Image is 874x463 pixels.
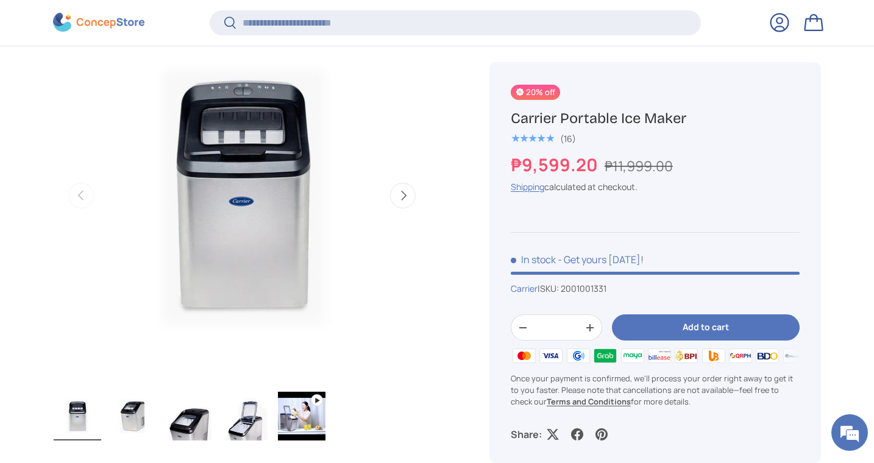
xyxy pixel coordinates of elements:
[612,315,800,341] button: Add to cart
[619,347,645,366] img: maya
[511,181,544,193] a: Shipping
[511,133,554,144] div: 5.0 out of 5.0 stars
[222,392,269,440] img: carrier-ice-maker-left-side-open-lid-view-concepstore
[727,347,754,366] img: qrph
[547,396,631,407] a: Terms and Conditions
[754,347,781,366] img: bdo
[592,347,619,366] img: grabpay
[54,392,101,440] img: carrier-ice-maker-full-view-concepstore
[558,253,644,267] p: - Get yours [DATE]!
[646,347,673,366] img: billease
[511,133,554,145] span: ★★★★★
[605,157,673,175] s: ₱11,999.00
[560,134,576,143] div: (16)
[538,347,564,366] img: visa
[511,180,800,193] div: calculated at checkout.
[53,13,144,32] img: ConcepStore
[538,283,606,295] span: |
[511,253,556,267] span: In stock
[110,392,157,440] img: carrier-ice-maker-left-side-view-concepstore
[540,283,559,295] span: SKU:
[511,131,576,144] a: 5.0 out of 5.0 stars (16)
[166,392,213,440] img: carrier-ice-maker-top-left-side-view-concepstore
[565,347,592,366] img: gcash
[511,109,800,128] h1: Carrier Portable Ice Maker
[781,347,808,366] img: metrobank
[53,7,431,445] media-gallery: Gallery Viewer
[673,347,700,366] img: bpi
[511,153,601,177] strong: ₱9,599.20
[511,347,538,366] img: master
[561,283,606,295] span: 2001001331
[511,428,542,442] p: Share:
[511,85,560,100] span: 20% off
[278,392,325,440] img: carrier-portable-stainless-ice-maker-unit-youtube-video-concepstore
[511,283,538,295] a: Carrier
[700,347,727,366] img: ubp
[511,373,800,408] p: Once your payment is confirmed, we'll process your order right away to get it to you faster. Plea...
